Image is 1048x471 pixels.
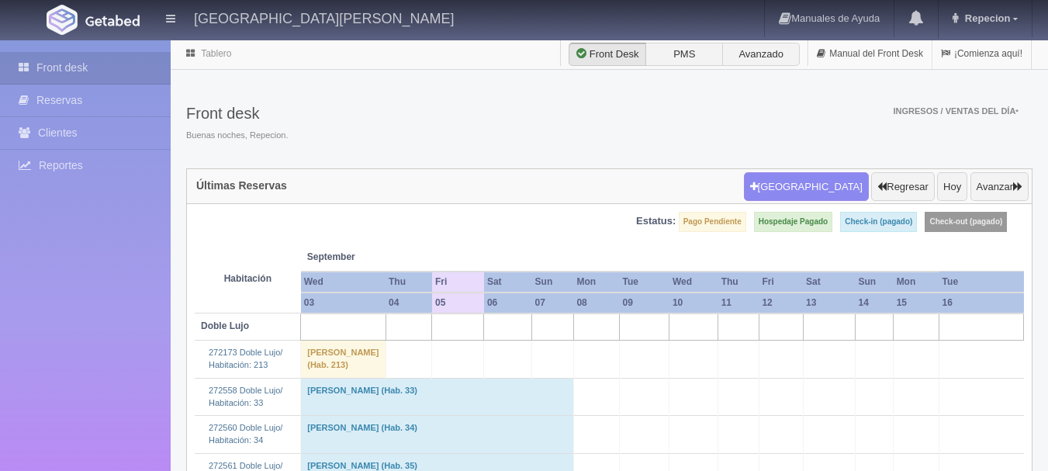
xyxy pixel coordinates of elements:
a: 272173 Doble Lujo/Habitación: 213 [209,348,282,369]
th: Sat [803,272,855,293]
button: Hoy [937,172,967,202]
a: 272560 Doble Lujo/Habitación: 34 [209,423,282,445]
th: Fri [432,272,484,293]
h4: Últimas Reservas [196,180,287,192]
th: 14 [856,293,894,313]
th: Thu [718,272,759,293]
th: Mon [573,272,619,293]
th: 12 [759,293,803,313]
span: Buenas noches, Repecion. [186,130,288,142]
th: 07 [532,293,574,313]
button: Regresar [871,172,934,202]
label: Avanzado [722,43,800,66]
label: Check-in (pagado) [840,212,917,232]
strong: Habitación [224,273,272,284]
th: Tue [939,272,1024,293]
th: 16 [939,293,1024,313]
th: 03 [301,293,386,313]
th: Tue [620,272,669,293]
span: Repecion [961,12,1011,24]
a: 272558 Doble Lujo/Habitación: 33 [209,386,282,407]
td: [PERSON_NAME] (Hab. 33) [301,378,574,415]
th: Sun [532,272,574,293]
th: 10 [669,293,718,313]
label: Check-out (pagado) [925,212,1007,232]
td: [PERSON_NAME] (Hab. 34) [301,416,574,453]
th: Fri [759,272,803,293]
th: 08 [573,293,619,313]
th: 11 [718,293,759,313]
label: Pago Pendiente [679,212,746,232]
label: Estatus: [636,214,676,229]
h3: Front desk [186,105,288,122]
th: 06 [484,293,532,313]
th: Wed [669,272,718,293]
img: Getabed [47,5,78,35]
span: Ingresos / Ventas del día [893,106,1019,116]
th: 04 [386,293,432,313]
a: ¡Comienza aquí! [932,39,1031,69]
th: Thu [386,272,432,293]
td: [PERSON_NAME] (Hab. 213) [301,341,386,378]
button: Avanzar [970,172,1029,202]
label: Hospedaje Pagado [754,212,832,232]
label: PMS [645,43,723,66]
a: Manual del Front Desk [808,39,932,69]
th: Mon [894,272,939,293]
th: 13 [803,293,855,313]
a: Tablero [201,48,231,59]
label: Front Desk [569,43,646,66]
b: Doble Lujo [201,320,249,331]
span: September [307,251,426,264]
img: Getabed [85,15,140,26]
th: 09 [620,293,669,313]
th: 05 [432,293,484,313]
th: Wed [301,272,386,293]
th: Sat [484,272,532,293]
h4: [GEOGRAPHIC_DATA][PERSON_NAME] [194,8,454,27]
th: 15 [894,293,939,313]
th: Sun [856,272,894,293]
button: [GEOGRAPHIC_DATA] [744,172,869,202]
